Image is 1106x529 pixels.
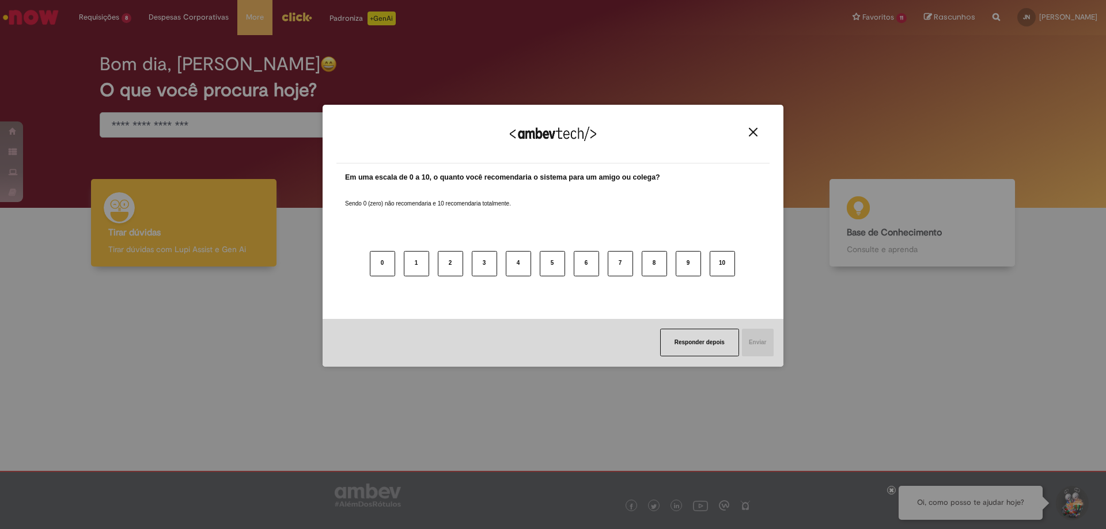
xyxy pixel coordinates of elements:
[745,127,761,137] button: Close
[676,251,701,276] button: 9
[749,128,757,136] img: Close
[404,251,429,276] button: 1
[660,329,739,356] button: Responder depois
[438,251,463,276] button: 2
[345,186,511,208] label: Sendo 0 (zero) não recomendaria e 10 recomendaria totalmente.
[370,251,395,276] button: 0
[510,127,596,141] img: Logo Ambevtech
[345,172,660,183] label: Em uma escala de 0 a 10, o quanto você recomendaria o sistema para um amigo ou colega?
[710,251,735,276] button: 10
[506,251,531,276] button: 4
[472,251,497,276] button: 3
[540,251,565,276] button: 5
[574,251,599,276] button: 6
[608,251,633,276] button: 7
[642,251,667,276] button: 8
